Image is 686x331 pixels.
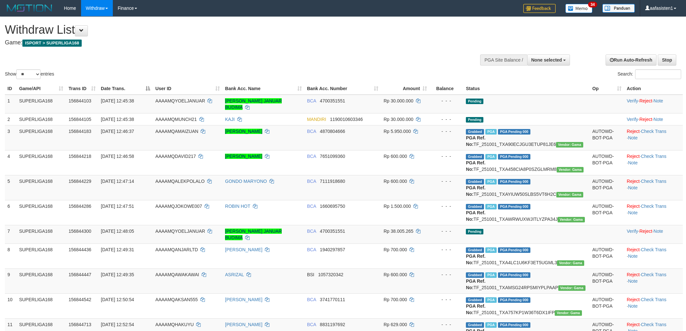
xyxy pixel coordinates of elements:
[624,293,683,318] td: · ·
[556,142,583,148] span: Vendor URL: https://trx31.1velocity.biz
[384,297,407,302] span: Rp 700.000
[17,293,66,318] td: SUPERLIGA168
[466,272,484,278] span: Grabbed
[432,128,461,135] div: - - -
[101,154,134,159] span: [DATE] 12:46:58
[485,129,497,135] span: Marked by aafsoycanthlai
[624,200,683,225] td: · ·
[466,303,485,315] b: PGA Ref. No:
[606,54,656,65] a: Run Auto-Refresh
[466,297,484,303] span: Grabbed
[498,247,530,253] span: PGA Pending
[68,204,91,209] span: 156844286
[641,322,667,327] a: Check Trans
[627,179,640,184] a: Reject
[556,192,584,197] span: Vendor URL: https://trx31.1velocity.biz
[17,268,66,293] td: SUPERLIGA168
[498,154,530,160] span: PGA Pending
[320,247,345,252] span: Copy 1940297857 to clipboard
[627,322,640,327] a: Reject
[432,203,461,209] div: - - -
[639,229,652,234] a: Reject
[5,83,17,95] th: ID
[463,243,590,268] td: TF_251001_TXA4LC1U6KF3ET5UGML3
[498,272,530,278] span: PGA Pending
[588,2,597,7] span: 34
[627,154,640,159] a: Reject
[307,204,316,209] span: BCA
[5,293,17,318] td: 10
[618,69,681,79] label: Search:
[101,98,134,103] span: [DATE] 12:45:38
[466,254,485,265] b: PGA Ref. No:
[155,154,196,159] span: AAAAMQDAVID217
[155,204,202,209] span: AAAAMQJOKOWE007
[307,117,326,122] span: MANDIRI
[98,83,153,95] th: Date Trans.: activate to sort column descending
[654,98,663,103] a: Note
[5,69,54,79] label: Show entries
[155,98,205,103] span: AAAAMQYOELJANUAR
[565,4,593,13] img: Button%20Memo.svg
[17,200,66,225] td: SUPERLIGA168
[627,297,640,302] a: Reject
[320,98,345,103] span: Copy 4700351551 to clipboard
[68,272,91,277] span: 156844447
[101,322,134,327] span: [DATE] 12:52:54
[432,271,461,278] div: - - -
[225,229,282,240] a: [PERSON_NAME] JANUAR BUDIMA
[466,135,485,147] b: PGA Ref. No:
[384,129,411,134] span: Rp 5.950.000
[527,54,570,65] button: None selected
[466,129,484,135] span: Grabbed
[155,247,198,252] span: AAAAMQANJARLTD
[5,3,54,13] img: MOTION_logo.png
[17,125,66,150] td: SUPERLIGA168
[463,125,590,150] td: TF_251001_TXA90ECJGU3ETUP81JE6
[641,247,667,252] a: Check Trans
[225,297,262,302] a: [PERSON_NAME]
[68,117,91,122] span: 156844105
[101,247,134,252] span: [DATE] 12:49:31
[466,278,485,290] b: PGA Ref. No:
[432,153,461,160] div: - - -
[225,204,250,209] a: ROBIN HOT
[384,179,407,184] span: Rp 600.000
[307,98,316,103] span: BCA
[628,135,638,140] a: Note
[624,95,683,113] td: · ·
[485,297,497,303] span: Marked by aafsoycanthlai
[430,83,463,95] th: Balance
[320,179,345,184] span: Copy 7111918680 to clipboard
[558,285,585,291] span: Vendor URL: https://trx31.1velocity.biz
[225,154,262,159] a: [PERSON_NAME]
[641,204,667,209] a: Check Trans
[225,98,282,110] a: [PERSON_NAME] JANUAR BUDIMA
[68,154,91,159] span: 156844218
[466,154,484,160] span: Grabbed
[225,117,235,122] a: KAJI
[320,297,345,302] span: Copy 3741770111 to clipboard
[320,204,345,209] span: Copy 1660695750 to clipboard
[307,179,316,184] span: BCA
[555,310,582,316] span: Vendor URL: https://trx31.1velocity.biz
[627,129,640,134] a: Reject
[485,322,497,328] span: Marked by aafsoycanthlai
[17,113,66,125] td: SUPERLIGA168
[654,117,663,122] a: Note
[641,297,667,302] a: Check Trans
[225,322,262,327] a: [PERSON_NAME]
[466,229,483,234] span: Pending
[432,178,461,184] div: - - -
[466,247,484,253] span: Grabbed
[5,243,17,268] td: 8
[639,98,652,103] a: Reject
[531,57,562,63] span: None selected
[558,217,585,222] span: Vendor URL: https://trx31.1velocity.biz
[225,129,262,134] a: [PERSON_NAME]
[485,204,497,209] span: Marked by aafsoycanthlai
[384,322,407,327] span: Rp 629.000
[557,167,584,172] span: Vendor URL: https://trx31.1velocity.biz
[5,175,17,200] td: 5
[590,200,624,225] td: AUTOWD-BOT-PGA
